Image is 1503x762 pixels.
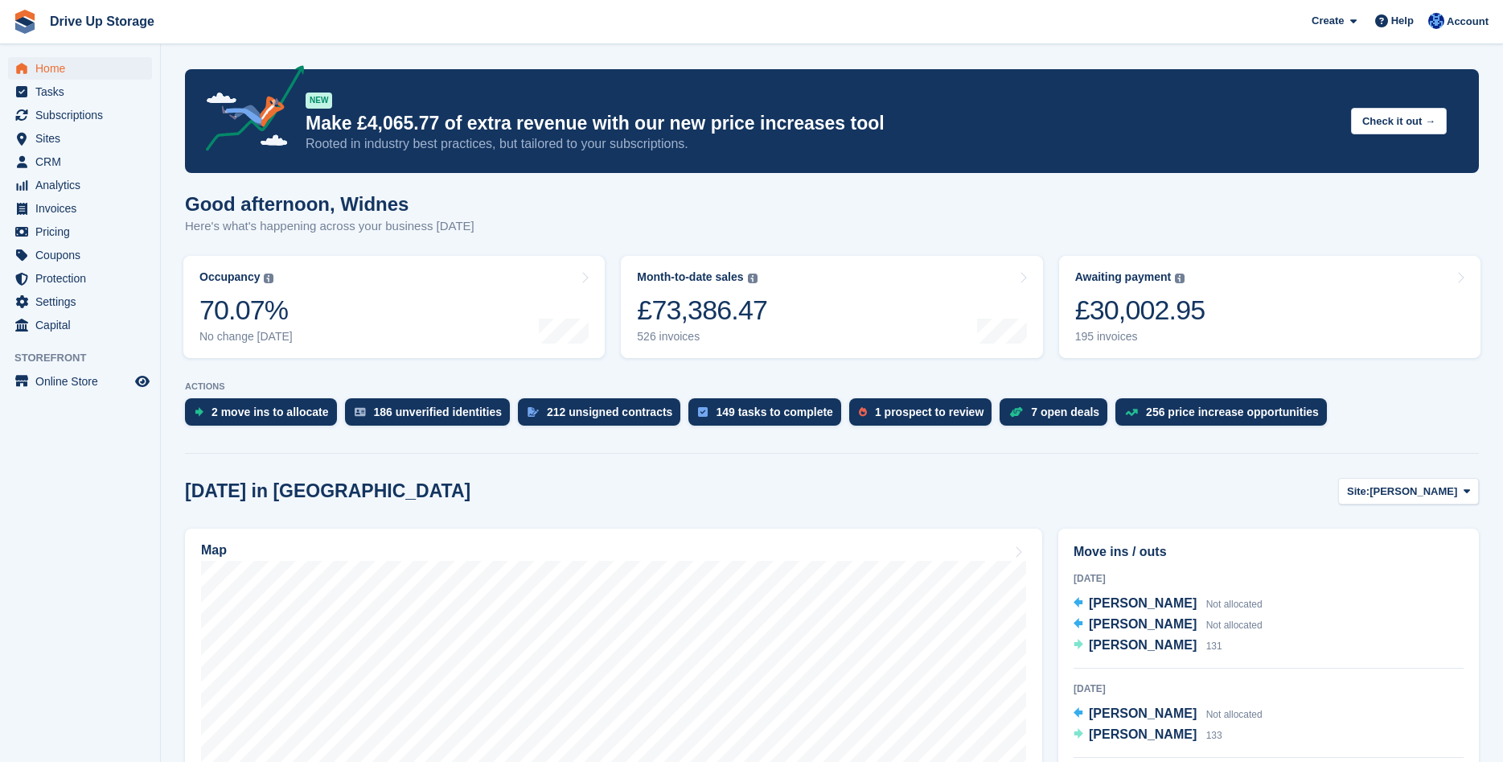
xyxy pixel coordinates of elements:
button: Site: [PERSON_NAME] [1338,478,1479,505]
span: [PERSON_NAME] [1089,596,1197,610]
span: Sites [35,127,132,150]
a: menu [8,127,152,150]
a: menu [8,220,152,243]
div: Awaiting payment [1075,270,1172,284]
h2: Move ins / outs [1074,542,1464,562]
div: 149 tasks to complete [716,406,833,418]
a: 2 move ins to allocate [185,398,345,434]
div: [DATE] [1074,571,1464,586]
span: Not allocated [1206,709,1263,720]
span: Analytics [35,174,132,196]
a: menu [8,267,152,290]
span: Not allocated [1206,599,1263,610]
h2: [DATE] in [GEOGRAPHIC_DATA] [185,480,470,502]
div: No change [DATE] [199,330,293,344]
a: menu [8,104,152,126]
span: Tasks [35,80,132,103]
span: CRM [35,150,132,173]
span: Protection [35,267,132,290]
div: [DATE] [1074,682,1464,696]
a: 212 unsigned contracts [518,398,688,434]
a: Preview store [133,372,152,391]
div: 186 unverified identities [374,406,503,418]
a: 149 tasks to complete [688,398,849,434]
span: Home [35,57,132,80]
span: 133 [1206,730,1222,741]
a: 1 prospect to review [849,398,1000,434]
a: [PERSON_NAME] Not allocated [1074,594,1263,615]
a: menu [8,290,152,313]
span: Account [1447,14,1489,30]
img: icon-info-grey-7440780725fd019a000dd9b08b2336e03edf1995a4989e88bcd33f0948082b44.svg [264,274,273,283]
span: Invoices [35,197,132,220]
a: menu [8,57,152,80]
a: menu [8,314,152,336]
img: move_ins_to_allocate_icon-fdf77a2bb77ea45bf5b3d319d69a93e2d87916cf1d5bf7949dd705db3b84f3ca.svg [195,407,203,417]
a: Month-to-date sales £73,386.47 526 invoices [621,256,1042,358]
span: Help [1391,13,1414,29]
div: Month-to-date sales [637,270,743,284]
span: Pricing [35,220,132,243]
img: contract_signature_icon-13c848040528278c33f63329250d36e43548de30e8caae1d1a13099fd9432cc5.svg [528,407,539,417]
a: [PERSON_NAME] Not allocated [1074,704,1263,725]
span: [PERSON_NAME] [1089,727,1197,741]
p: Here's what's happening across your business [DATE] [185,217,474,236]
span: Capital [35,314,132,336]
a: Awaiting payment £30,002.95 195 invoices [1059,256,1480,358]
img: price_increase_opportunities-93ffe204e8149a01c8c9dc8f82e8f89637d9d84a8eef4429ea346261dce0b2c0.svg [1125,409,1138,416]
img: icon-info-grey-7440780725fd019a000dd9b08b2336e03edf1995a4989e88bcd33f0948082b44.svg [748,274,758,283]
div: 195 invoices [1075,330,1205,344]
div: £30,002.95 [1075,294,1205,327]
a: 7 open deals [1000,398,1115,434]
span: Site: [1347,484,1370,500]
span: Subscriptions [35,104,132,126]
span: Create [1312,13,1344,29]
a: Occupancy 70.07% No change [DATE] [183,256,605,358]
span: 131 [1206,640,1222,652]
img: prospect-51fa495bee0391a8d652442698ab0144808aea92771e9ea1ae160a38d050c398.svg [859,407,867,417]
div: 7 open deals [1031,406,1099,418]
div: 212 unsigned contracts [547,406,672,418]
a: 256 price increase opportunities [1115,398,1335,434]
a: menu [8,150,152,173]
a: [PERSON_NAME] 133 [1074,725,1222,746]
button: Check it out → [1351,108,1447,134]
div: 1 prospect to review [875,406,984,418]
span: [PERSON_NAME] [1089,706,1197,720]
h2: Map [201,543,227,558]
p: Rooted in industry best practices, but tailored to your subscriptions. [306,135,1338,153]
img: verify_identity-adf6edd0f0f0b5bbfe63781bf79b02c33cf7c696d77639b501bdc392416b5a36.svg [355,407,366,417]
div: Occupancy [199,270,260,284]
div: 256 price increase opportunities [1146,406,1319,418]
p: Make £4,065.77 of extra revenue with our new price increases tool [306,112,1338,135]
span: [PERSON_NAME] [1089,617,1197,631]
img: price-adjustments-announcement-icon-8257ccfd72463d97f412b2fc003d46551f7dbcb40ab6d574587a9cd5c0d94... [192,65,305,157]
a: 186 unverified identities [345,398,519,434]
a: [PERSON_NAME] 131 [1074,636,1222,657]
a: menu [8,80,152,103]
a: menu [8,197,152,220]
img: stora-icon-8386f47178a22dfd0bd8f6a31ec36ba5ce8667c1dd55bd0f319d3a0aa187defe.svg [13,10,37,34]
div: £73,386.47 [637,294,767,327]
div: 70.07% [199,294,293,327]
a: [PERSON_NAME] Not allocated [1074,615,1263,636]
span: [PERSON_NAME] [1370,484,1457,500]
span: Coupons [35,244,132,266]
img: icon-info-grey-7440780725fd019a000dd9b08b2336e03edf1995a4989e88bcd33f0948082b44.svg [1175,274,1185,283]
p: ACTIONS [185,381,1479,392]
a: menu [8,370,152,393]
a: menu [8,244,152,266]
img: task-75834270c22a3079a89374b754ae025e5fb1db73e45f91037f5363f120a921f8.svg [698,407,708,417]
span: Settings [35,290,132,313]
span: [PERSON_NAME] [1089,638,1197,652]
span: Online Store [35,370,132,393]
span: Not allocated [1206,620,1263,631]
div: NEW [306,93,332,109]
span: Storefront [14,350,160,366]
h1: Good afternoon, Widnes [185,193,474,215]
div: 2 move ins to allocate [211,406,329,418]
img: Widnes Team [1428,13,1444,29]
a: menu [8,174,152,196]
a: Drive Up Storage [43,8,161,35]
img: deal-1b604bf984904fb50ccaf53a9ad4b4a5d6e5aea283cecdc64d6e3604feb123c2.svg [1009,406,1023,418]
